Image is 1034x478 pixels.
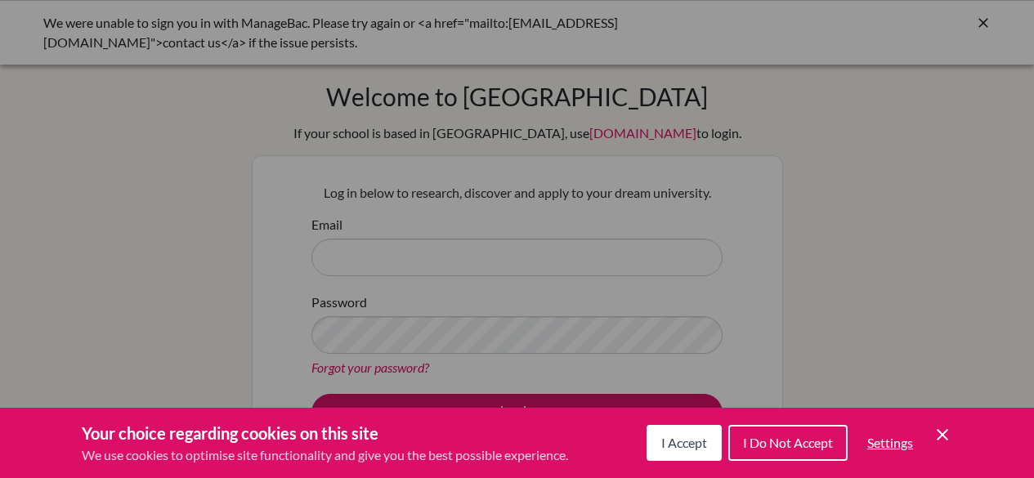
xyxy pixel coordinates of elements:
[933,425,952,444] button: Save and close
[661,435,707,450] span: I Accept
[854,427,926,459] button: Settings
[743,435,833,450] span: I Do Not Accept
[867,435,913,450] span: Settings
[728,425,848,461] button: I Do Not Accept
[647,425,722,461] button: I Accept
[82,421,568,445] h3: Your choice regarding cookies on this site
[82,445,568,465] p: We use cookies to optimise site functionality and give you the best possible experience.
